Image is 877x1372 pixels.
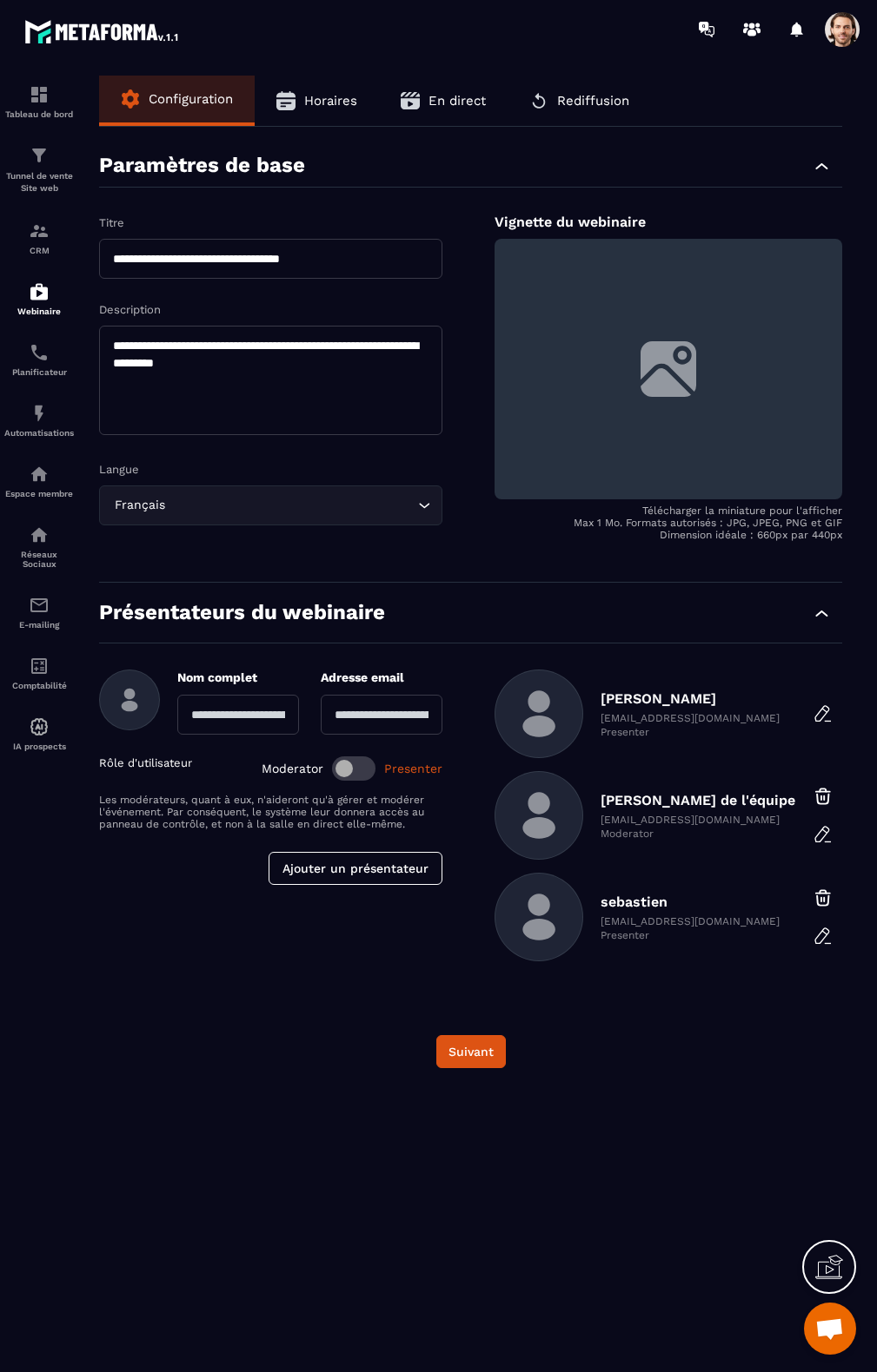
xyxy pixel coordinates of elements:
[255,76,379,126] button: Horaires
[29,464,50,485] img: automations
[99,303,161,316] label: Description
[495,214,842,230] p: Vignette du webinaire
[99,153,305,178] p: Paramètres de base
[99,463,139,476] label: Langue
[4,582,74,643] a: emailemailE-mailing
[429,93,486,109] span: En direct
[436,1035,506,1068] button: Suivant
[4,742,74,751] p: IA prospects
[4,208,74,268] a: formationformationCRM
[29,656,50,676] img: accountant
[384,762,442,775] span: Presenter
[495,529,842,541] p: Dimension idéale : 660px par 440px
[601,712,780,724] p: [EMAIL_ADDRESS][DOMAIN_NAME]
[321,670,442,686] p: Adresse email
[601,792,795,808] p: [PERSON_NAME] de l'équipe
[601,690,780,707] p: [PERSON_NAME]
[304,93,357,109] span: Horaires
[4,451,74,511] a: automationsautomationsEspace membre
[4,71,74,132] a: formationformationTableau de bord
[601,828,795,840] p: Moderator
[4,109,74,119] p: Tableau de bord
[29,281,50,302] img: automations
[269,852,442,885] button: Ajouter un présentateur
[29,524,50,545] img: social-network
[4,132,74,208] a: formationformationTunnel de vente Site web
[29,221,50,241] img: formation
[4,550,74,569] p: Réseaux Sociaux
[601,915,780,927] p: [EMAIL_ADDRESS][DOMAIN_NAME]
[110,496,169,515] span: Français
[99,794,442,830] p: Les modérateurs, quant à eux, n'aideront qu'à gérer et modérer l'événement. Par conséquent, le sy...
[24,16,181,47] img: logo
[29,403,50,424] img: automations
[601,894,780,910] p: sebastien
[508,76,651,126] button: Rediffusion
[29,84,50,105] img: formation
[4,170,74,195] p: Tunnel de vente Site web
[4,681,74,690] p: Comptabilité
[262,762,323,775] span: Moderator
[601,726,780,738] p: Presenter
[4,428,74,438] p: Automatisations
[601,929,780,941] p: Presenter
[4,390,74,451] a: automationsautomationsAutomatisations
[4,511,74,582] a: social-networksocial-networkRéseaux Sociaux
[4,643,74,703] a: accountantaccountantComptabilité
[29,145,50,166] img: formation
[29,342,50,363] img: scheduler
[4,489,74,498] p: Espace membre
[29,716,50,737] img: automations
[601,814,795,826] p: [EMAIL_ADDRESS][DOMAIN_NAME]
[4,620,74,630] p: E-mailing
[4,307,74,316] p: Webinaire
[804,1303,856,1355] div: Mở cuộc trò chuyện
[99,216,124,229] label: Titre
[4,268,74,329] a: automationsautomationsWebinaire
[149,91,233,107] span: Configuration
[99,76,255,122] button: Configuration
[4,367,74,377] p: Planificateur
[99,756,192,781] p: Rôle d'utilisateur
[177,670,299,686] p: Nom complet
[169,496,414,515] input: Search for option
[4,329,74,390] a: schedulerschedulerPlanificateur
[29,595,50,616] img: email
[495,505,842,517] p: Télécharger la miniature pour l'afficher
[379,76,508,126] button: En direct
[99,600,385,625] p: Présentateurs du webinaire
[99,485,442,525] div: Search for option
[495,517,842,529] p: Max 1 Mo. Formats autorisés : JPG, JPEG, PNG et GIF
[557,93,629,109] span: Rediffusion
[4,246,74,255] p: CRM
